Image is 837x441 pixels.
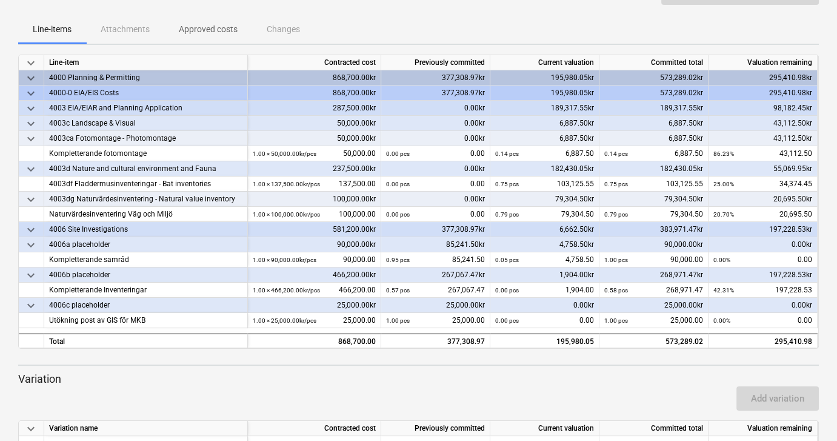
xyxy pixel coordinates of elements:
[495,252,594,268] div: 4,758.50
[709,222,818,237] div: 197,228.53kr
[599,86,709,101] div: 573,289.02kr
[709,268,818,283] div: 197,228.53kr
[713,177,812,192] div: 34,374.45
[604,287,628,294] small: 0.58 pcs
[713,317,730,324] small: 0.00%
[44,333,248,348] div: Total
[248,222,381,237] div: 581,200.00kr
[495,317,519,324] small: 0.00 pcs
[386,257,410,263] small: 0.95 pcs
[599,237,709,252] div: 90,000.00kr
[253,334,376,349] div: 868,700.00
[709,421,818,436] div: Valuation remaining
[490,70,599,86] div: 195,980.05kr
[713,181,734,187] small: 25.00%
[248,268,381,283] div: 466,200.00kr
[248,55,381,70] div: Contracted cost
[49,101,242,116] div: 4003 EIA/EIAR and Planning Application
[253,283,376,298] div: 466,200.00
[386,317,410,324] small: 1.00 pcs
[604,283,703,298] div: 268,971.47
[49,283,242,298] div: Kompletterande Inventeringar
[381,101,490,116] div: 0.00kr
[495,181,519,187] small: 0.75 pcs
[24,116,38,131] span: keyboard_arrow_down
[713,287,734,294] small: 42.31%
[713,146,812,161] div: 43,112.50
[604,211,628,218] small: 0.79 pcs
[49,70,242,86] div: 4000 Planning & Permitting
[599,192,709,207] div: 79,304.50kr
[49,192,242,207] div: 4003dg Naturvärdesinventering - Natural value inventory
[24,71,38,86] span: keyboard_arrow_down
[713,252,812,268] div: 0.00
[713,283,812,298] div: 197,228.53
[490,237,599,252] div: 4,758.50kr
[248,86,381,101] div: 868,700.00kr
[713,207,812,222] div: 20,695.50
[49,222,242,237] div: 4006 Site Investigations
[386,207,485,222] div: 0.00
[253,177,376,192] div: 137,500.00
[490,101,599,116] div: 189,317.55kr
[24,101,38,116] span: keyboard_arrow_down
[381,70,490,86] div: 377,308.97kr
[49,252,242,268] div: Kompletterande samråd
[49,237,242,252] div: 4006a placeholder
[709,161,818,177] div: 55,069.95kr
[381,86,490,101] div: 377,308.97kr
[386,334,485,349] div: 377,308.97
[179,23,238,36] p: Approved costs
[386,313,485,328] div: 25,000.00
[386,181,410,187] small: 0.00 pcs
[49,313,242,328] div: Utökning post av GIS för MKB
[24,422,38,436] span: keyboard_arrow_down
[604,181,628,187] small: 0.75 pcs
[248,298,381,313] div: 25,000.00kr
[599,70,709,86] div: 573,289.02kr
[495,334,594,349] div: 195,980.05
[490,192,599,207] div: 79,304.50kr
[381,298,490,313] div: 25,000.00kr
[599,101,709,116] div: 189,317.55kr
[490,116,599,131] div: 6,887.50kr
[44,421,248,436] div: Variation name
[386,211,410,218] small: 0.00 pcs
[386,287,410,294] small: 0.57 pcs
[381,192,490,207] div: 0.00kr
[709,192,818,207] div: 20,695.50kr
[24,238,38,252] span: keyboard_arrow_down
[604,317,628,324] small: 1.00 pcs
[49,207,242,222] div: Naturvärdesinventering Väg och Miljö
[713,334,812,349] div: 295,410.98
[604,146,703,161] div: 6,887.50
[381,222,490,237] div: 377,308.97kr
[24,56,38,70] span: keyboard_arrow_down
[490,55,599,70] div: Current valuation
[49,177,242,192] div: 4003df Fladdermusinventeringar - Bat inventories
[604,252,703,268] div: 90,000.00
[253,207,376,222] div: 100,000.00
[381,161,490,177] div: 0.00kr
[386,146,485,161] div: 0.00
[599,298,709,313] div: 25,000.00kr
[381,55,490,70] div: Previously committed
[490,131,599,146] div: 6,887.50kr
[18,372,819,386] p: Variation
[381,268,490,283] div: 267,067.47kr
[495,313,594,328] div: 0.00
[248,131,381,146] div: 50,000.00kr
[599,116,709,131] div: 6,887.50kr
[248,421,381,436] div: Contracted cost
[709,237,818,252] div: 0.00kr
[49,161,242,177] div: 4003d Nature and cultural environment and Fauna
[49,116,242,131] div: 4003c Landscape & Visual
[49,268,242,283] div: 4006b placeholder
[248,237,381,252] div: 90,000.00kr
[713,211,734,218] small: 20.70%
[386,252,485,268] div: 85,241.50
[253,252,376,268] div: 90,000.00
[709,298,818,313] div: 0.00kr
[599,161,709,177] div: 182,430.05kr
[709,70,818,86] div: 295,410.98kr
